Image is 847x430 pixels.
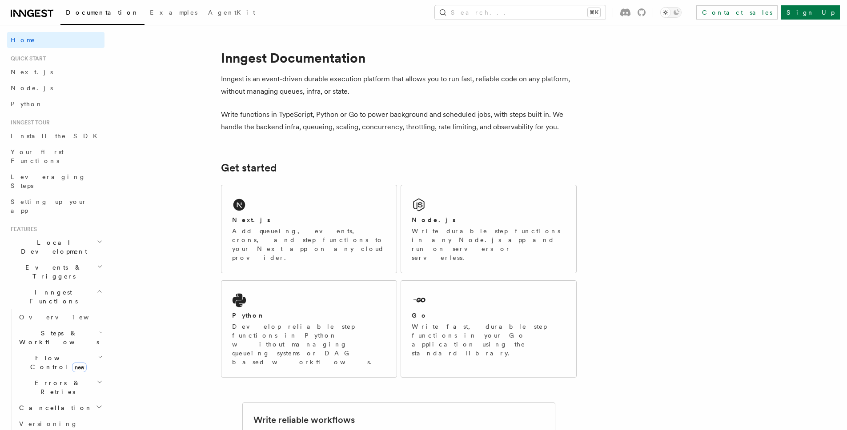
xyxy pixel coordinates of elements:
span: Features [7,226,37,233]
span: Inngest Functions [7,288,96,306]
a: Documentation [60,3,145,25]
span: Versioning [19,420,78,427]
span: Leveraging Steps [11,173,86,189]
button: Flow Controlnew [16,350,104,375]
span: Install the SDK [11,132,103,139]
p: Inngest is an event-driven durable execution platform that allows you to run fast, reliable code ... [221,73,577,98]
span: Flow Control [16,354,98,371]
span: Quick start [7,55,46,62]
button: Events & Triggers [7,259,104,284]
span: Node.js [11,84,53,92]
h2: Next.js [232,215,270,224]
a: Contact sales [696,5,778,20]
span: Overview [19,314,111,321]
span: Documentation [66,9,139,16]
button: Steps & Workflows [16,325,104,350]
h2: Go [412,311,428,320]
kbd: ⌘K [588,8,600,17]
a: Examples [145,3,203,24]
button: Inngest Functions [7,284,104,309]
p: Write fast, durable step functions in your Go application using the standard library. [412,322,566,358]
span: Next.js [11,68,53,76]
button: Cancellation [16,400,104,416]
button: Toggle dark mode [660,7,682,18]
a: AgentKit [203,3,261,24]
p: Add queueing, events, crons, and step functions to your Next app on any cloud provider. [232,227,386,262]
button: Errors & Retries [16,375,104,400]
a: Sign Up [781,5,840,20]
button: Search...⌘K [435,5,606,20]
a: Python [7,96,104,112]
span: Your first Functions [11,148,64,164]
span: Cancellation [16,403,92,412]
span: Errors & Retries [16,378,96,396]
a: Install the SDK [7,128,104,144]
h2: Write reliable workflows [253,414,355,426]
p: Write functions in TypeScript, Python or Go to power background and scheduled jobs, with steps bu... [221,108,577,133]
a: Get started [221,162,277,174]
span: Events & Triggers [7,263,97,281]
a: Overview [16,309,104,325]
a: Your first Functions [7,144,104,169]
span: Steps & Workflows [16,329,99,346]
a: PythonDevelop reliable step functions in Python without managing queueing systems or DAG based wo... [221,280,397,378]
a: Leveraging Steps [7,169,104,194]
a: GoWrite fast, durable step functions in your Go application using the standard library. [401,280,577,378]
h1: Inngest Documentation [221,50,577,66]
span: Examples [150,9,197,16]
h2: Python [232,311,265,320]
p: Develop reliable step functions in Python without managing queueing systems or DAG based workflows. [232,322,386,366]
span: Home [11,36,36,44]
button: Local Development [7,235,104,259]
a: Next.js [7,64,104,80]
a: Next.jsAdd queueing, events, crons, and step functions to your Next app on any cloud provider. [221,185,397,273]
h2: Node.js [412,215,456,224]
span: Python [11,100,43,107]
span: Local Development [7,238,97,256]
a: Home [7,32,104,48]
a: Node.jsWrite durable step functions in any Node.js app and run on servers or serverless. [401,185,577,273]
span: Inngest tour [7,119,50,126]
span: new [72,362,87,372]
p: Write durable step functions in any Node.js app and run on servers or serverless. [412,227,566,262]
a: Setting up your app [7,194,104,219]
span: Setting up your app [11,198,87,214]
span: AgentKit [208,9,255,16]
a: Node.js [7,80,104,96]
